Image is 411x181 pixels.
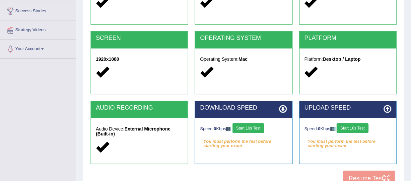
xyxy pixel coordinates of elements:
[200,35,287,42] h2: OPERATING SYSTEM
[200,57,287,62] h5: Operating System:
[96,126,171,136] strong: External Microphone (Built-in)
[318,126,320,131] strong: 0
[337,123,368,133] button: Start 10s Test
[96,127,183,137] h5: Audio Device:
[239,56,247,62] strong: Mac
[96,105,183,111] h2: AUDIO RECORDING
[96,35,183,42] h2: SCREEN
[233,123,264,133] button: Start 10s Test
[305,123,391,135] div: Speed: Kbps
[305,105,391,111] h2: UPLOAD SPEED
[214,126,216,131] strong: 0
[0,21,76,38] a: Strategy Videos
[200,136,287,146] em: You must perform the test before starting your exam
[200,105,287,111] h2: DOWNLOAD SPEED
[200,123,287,135] div: Speed: Kbps
[0,2,76,19] a: Success Stories
[305,136,391,146] em: You must perform the test before starting your exam
[96,56,119,62] strong: 1920x1080
[0,40,76,56] a: Your Account
[226,127,231,131] img: ajax-loader-fb-connection.gif
[305,57,391,62] h5: Platform:
[323,56,361,62] strong: Desktop / Laptop
[330,127,336,131] img: ajax-loader-fb-connection.gif
[305,35,391,42] h2: PLATFORM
